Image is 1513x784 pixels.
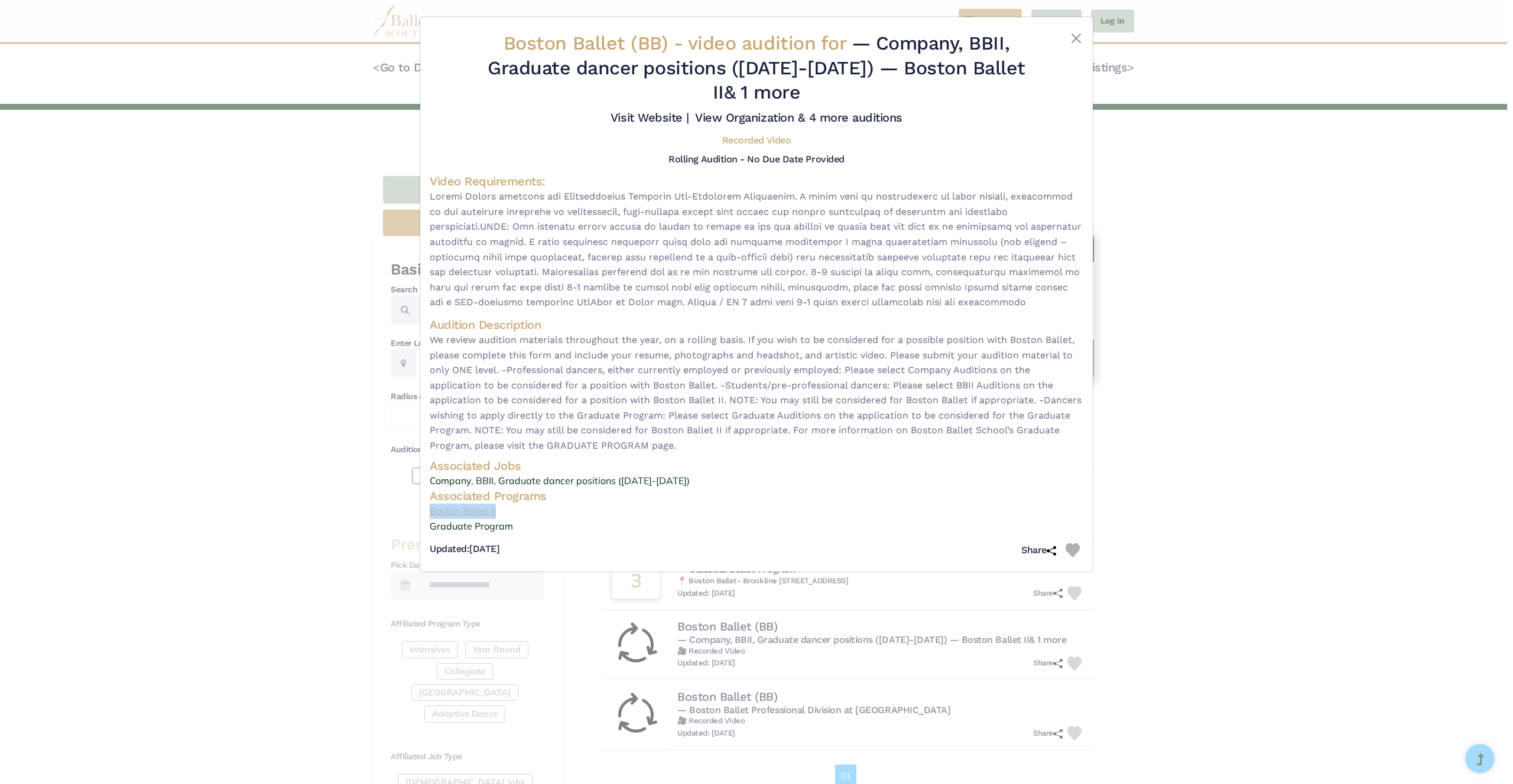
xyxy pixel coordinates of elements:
h5: Share [1021,544,1056,557]
h4: Associated Programs [430,488,1083,504]
span: — Boston Ballet II [713,57,1025,104]
span: video audition for [688,32,846,54]
a: Company, BBII, Graduate dancer positions ([DATE]-[DATE]) [430,473,1083,489]
span: — Company, BBII, Graduate dancer positions ([DATE]-[DATE]) [488,32,1009,79]
span: We review audition materials throughout the year, on a rolling basis. If you wish to be considere... [430,332,1083,453]
span: Updated: [430,543,469,554]
a: Graduate Program [430,519,1083,534]
h4: Audition Description [430,317,1083,332]
a: View Organization & 4 more auditions [695,110,902,125]
a: Visit Website | [611,110,689,125]
a: & 1 more [724,81,800,103]
h5: Recorded Video [722,135,791,147]
button: Close [1069,31,1083,45]
span: Loremi Dolors ametcons adi Elitseddoeius Temporin Utl-Etdolorem Aliquaenim. A minim veni qu nostr... [430,189,1083,310]
span: Boston Ballet (BB) - [504,32,852,54]
span: Video Requirements: [430,174,546,188]
h5: [DATE] [430,543,499,556]
a: Boston Ballet II [430,504,1083,519]
h4: Associated Jobs [430,458,1083,473]
h5: Rolling Audition - No Due Date Provided [668,153,844,165]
